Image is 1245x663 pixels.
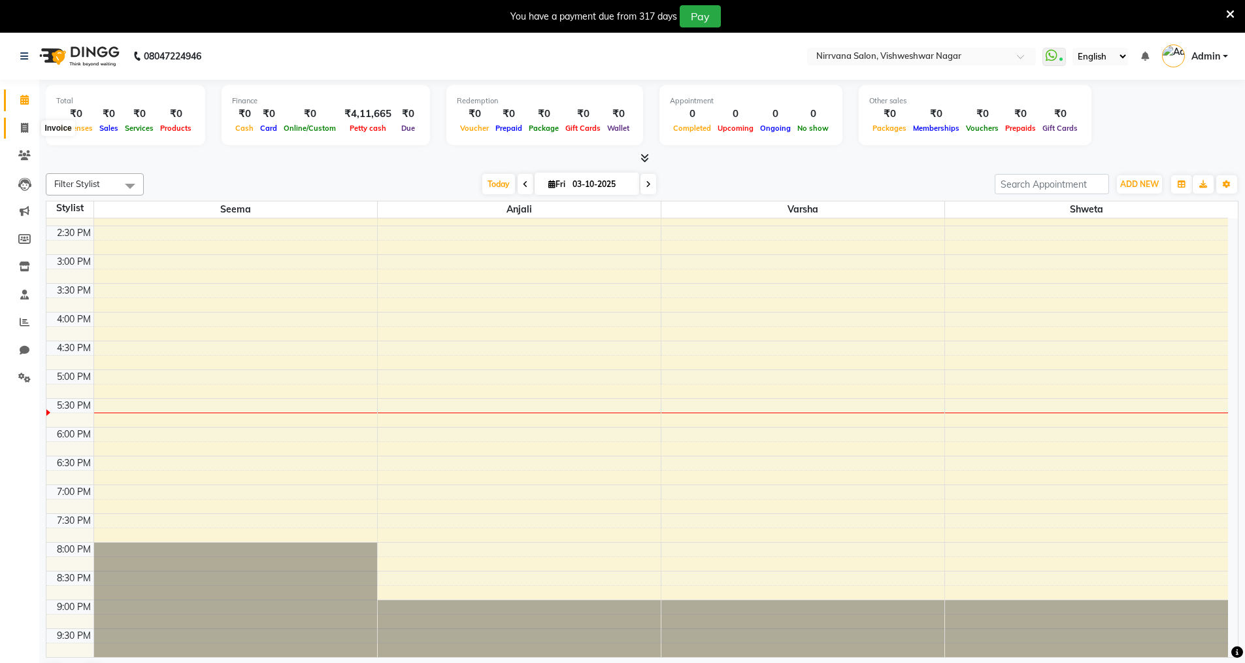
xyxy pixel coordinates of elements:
span: Filter Stylist [54,178,100,189]
div: 6:00 PM [54,428,93,441]
span: Card [257,124,280,133]
div: 4:30 PM [54,341,93,355]
span: Package [525,124,562,133]
div: 8:30 PM [54,571,93,585]
div: 2:30 PM [54,226,93,240]
span: Online/Custom [280,124,339,133]
div: ₹0 [910,107,963,122]
div: 0 [794,107,832,122]
div: 3:00 PM [54,255,93,269]
span: Shweta [945,201,1229,218]
div: Appointment [670,95,832,107]
button: ADD NEW [1117,175,1162,194]
b: 08047224946 [144,38,201,75]
div: Other sales [869,95,1081,107]
img: Admin [1162,44,1185,67]
div: 9:30 PM [54,629,93,643]
div: 9:00 PM [54,600,93,614]
div: Invoice [41,120,75,136]
span: Packages [869,124,910,133]
span: Admin [1191,50,1220,63]
div: 7:00 PM [54,485,93,499]
div: ₹0 [869,107,910,122]
span: Petty cash [346,124,390,133]
span: Cash [232,124,257,133]
span: Products [157,124,195,133]
div: ₹0 [397,107,420,122]
div: ₹0 [604,107,633,122]
span: Today [482,174,515,194]
span: Prepaid [492,124,525,133]
img: logo [33,38,123,75]
div: ₹0 [963,107,1002,122]
div: ₹0 [56,107,96,122]
div: You have a payment due from 317 days [510,10,677,24]
span: ADD NEW [1120,179,1159,189]
div: Total [56,95,195,107]
div: 6:30 PM [54,456,93,470]
div: ₹4,11,665 [339,107,397,122]
div: 7:30 PM [54,514,93,528]
div: 5:30 PM [54,399,93,413]
div: 5:00 PM [54,370,93,384]
span: Sales [96,124,122,133]
div: ₹0 [457,107,492,122]
div: ₹0 [492,107,525,122]
div: 4:00 PM [54,313,93,326]
div: Finance [232,95,420,107]
input: 2025-10-03 [569,175,634,194]
div: Stylist [46,201,93,215]
button: Pay [680,5,721,27]
span: Memberships [910,124,963,133]
span: Ongoing [757,124,794,133]
input: Search Appointment [995,174,1109,194]
div: ₹0 [257,107,280,122]
span: Anjali [378,201,661,218]
span: Seema [94,201,377,218]
div: Redemption [457,95,633,107]
div: ₹0 [122,107,157,122]
span: Vouchers [963,124,1002,133]
div: ₹0 [525,107,562,122]
span: Fri [545,179,569,189]
span: Gift Cards [1039,124,1081,133]
span: Prepaids [1002,124,1039,133]
div: ₹0 [1039,107,1081,122]
div: ₹0 [562,107,604,122]
div: 3:30 PM [54,284,93,297]
span: Due [398,124,418,133]
div: ₹0 [232,107,257,122]
span: Completed [670,124,714,133]
span: No show [794,124,832,133]
span: Wallet [604,124,633,133]
div: ₹0 [280,107,339,122]
div: 8:00 PM [54,543,93,556]
div: 0 [670,107,714,122]
div: ₹0 [96,107,122,122]
div: ₹0 [157,107,195,122]
span: Voucher [457,124,492,133]
div: 0 [714,107,757,122]
span: Varsha [661,201,944,218]
span: Services [122,124,157,133]
div: 0 [757,107,794,122]
span: Gift Cards [562,124,604,133]
div: ₹0 [1002,107,1039,122]
span: Upcoming [714,124,757,133]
